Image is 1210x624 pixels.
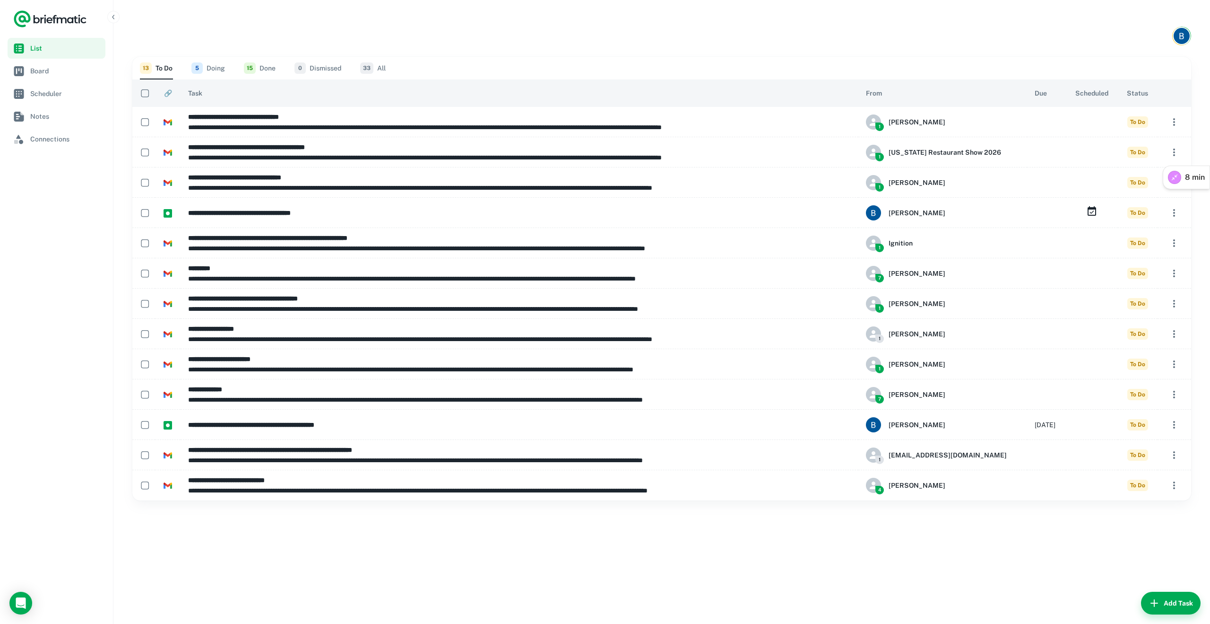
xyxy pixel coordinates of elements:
[164,391,172,399] img: https://app.briefmatic.com/assets/integrations/gmail.png
[164,179,172,187] img: https://app.briefmatic.com/assets/integrations/gmail.png
[1127,419,1148,431] span: To Do
[866,357,1020,372] div: Alina Aly
[244,57,276,79] button: Done
[8,106,105,127] a: Notes
[866,448,1020,463] div: support@reviewpush.com
[164,360,172,369] img: https://app.briefmatic.com/assets/integrations/gmail.png
[866,296,1020,311] div: Angi Semler Welch
[875,304,884,313] span: 1
[889,268,945,279] h6: [PERSON_NAME]
[360,57,386,79] button: All
[866,205,881,220] img: ACg8ocLMKvNENoHW5jTaNfzCYT_FYi9VFmGI86jCnzI0LUenRyjXOA=s96-c
[1127,177,1148,188] span: To Do
[188,88,202,99] span: Task
[1174,28,1190,44] img: Barrett Harms
[1127,116,1148,128] span: To Do
[875,395,884,404] span: 7
[1141,592,1201,615] button: Add Task
[889,299,945,309] h6: [PERSON_NAME]
[294,57,341,79] button: Dismissed
[875,123,884,131] span: 1
[1127,359,1148,370] span: To Do
[866,478,1020,493] div: Barrett Harms
[866,236,1020,251] div: Ignition
[1027,410,1066,440] td: [DATE]
[1172,26,1191,45] button: Account button
[889,238,913,248] h6: Ignition
[889,147,1001,158] h6: [US_STATE] Restaurant Show 2026
[8,38,105,59] a: List
[30,66,102,76] span: Board
[8,61,105,81] a: Board
[875,365,884,373] span: 1
[191,62,203,74] span: 5
[1086,206,1098,217] svg: Monday, Jul 28 ⋅ 2:30–3pm
[866,88,882,99] span: From
[164,451,172,460] img: https://app.briefmatic.com/assets/integrations/gmail.png
[889,450,1007,460] h6: [EMAIL_ADDRESS][DOMAIN_NAME]
[875,274,884,282] span: 7
[875,183,884,192] span: 1
[164,118,172,127] img: https://app.briefmatic.com/assets/integrations/gmail.png
[875,456,884,464] span: 1
[191,57,225,79] button: Doing
[1127,298,1148,309] span: To Do
[866,417,1020,432] div: Barrett Harms
[140,57,173,79] button: To Do
[875,244,884,252] span: 1
[889,389,945,400] h6: [PERSON_NAME]
[1075,88,1108,99] span: Scheduled
[866,326,1020,342] div: Michael Wall
[866,175,1020,190] div: Dave Heiges
[1127,237,1148,249] span: To Do
[164,482,172,490] img: https://app.briefmatic.com/assets/integrations/gmail.png
[164,239,172,248] img: https://app.briefmatic.com/assets/integrations/gmail.png
[294,62,306,74] span: 0
[889,117,945,127] h6: [PERSON_NAME]
[875,153,884,161] span: 1
[360,62,373,74] span: 33
[889,420,945,430] h6: [PERSON_NAME]
[164,209,172,218] img: https://app.briefmatic.com/assets/integrations/manual.png
[9,592,32,615] div: Load Chat
[866,145,1020,160] div: Texas Restaurant Show 2026
[244,62,256,74] span: 15
[164,270,172,278] img: https://app.briefmatic.com/assets/integrations/gmail.png
[164,421,172,430] img: https://app.briefmatic.com/assets/integrations/manual.png
[889,208,945,218] h6: [PERSON_NAME]
[1035,88,1047,99] span: Due
[8,129,105,149] a: Connections
[164,300,172,308] img: https://app.briefmatic.com/assets/integrations/gmail.png
[1127,207,1148,219] span: To Do
[1127,480,1148,491] span: To Do
[164,330,172,339] img: https://app.briefmatic.com/assets/integrations/gmail.png
[30,88,102,99] span: Scheduler
[164,149,172,157] img: https://app.briefmatic.com/assets/integrations/gmail.png
[1127,147,1148,158] span: To Do
[30,134,102,144] span: Connections
[30,111,102,122] span: Notes
[866,417,881,432] img: ACg8ocLMKvNENoHW5jTaNfzCYT_FYi9VFmGI86jCnzI0LUenRyjXOA=s96-c
[866,266,1020,281] div: Karl Sakas
[875,334,884,343] span: 1
[1127,268,1148,279] span: To Do
[8,83,105,104] a: Scheduler
[889,359,945,369] h6: [PERSON_NAME]
[13,9,87,28] a: Logo
[1127,389,1148,400] span: To Do
[866,205,1020,220] div: Barrett Harms
[164,88,172,99] span: 🔗
[140,62,152,74] span: 13
[1127,328,1148,340] span: To Do
[1127,449,1148,461] span: To Do
[30,43,102,53] span: List
[866,114,1020,130] div: Susan Obrien
[889,480,945,491] h6: [PERSON_NAME]
[889,329,945,339] h6: [PERSON_NAME]
[866,387,1020,402] div: Katrina Qaryouti
[889,177,945,188] h6: [PERSON_NAME]
[875,486,884,494] span: 4
[1127,88,1148,99] span: Status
